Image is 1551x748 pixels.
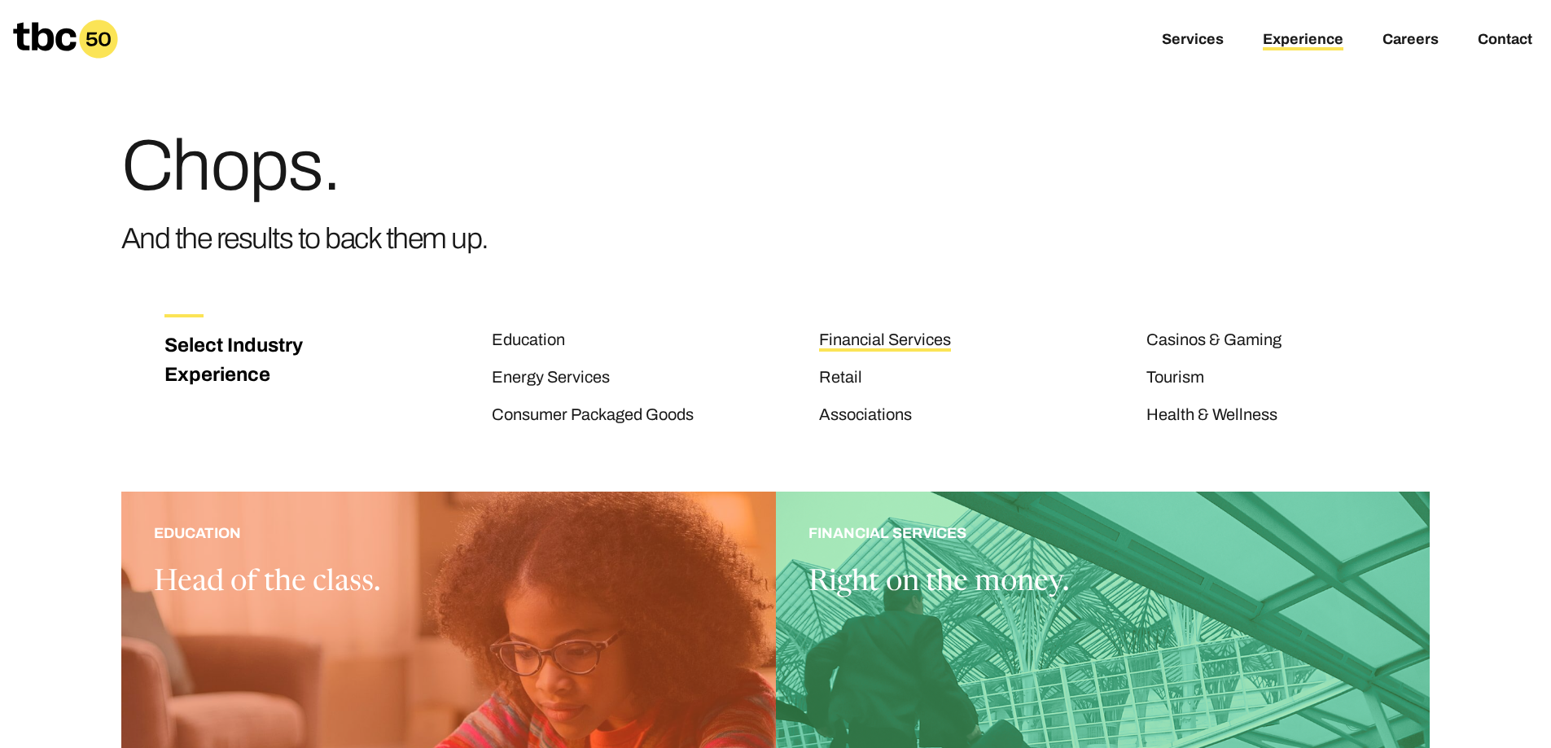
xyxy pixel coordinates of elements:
a: Energy Services [492,368,610,389]
h3: Select Industry Experience [164,330,321,389]
h3: And the results to back them up. [121,215,489,262]
a: Education [492,330,565,352]
a: Health & Wellness [1146,405,1277,426]
a: Consumer Packaged Goods [492,405,694,426]
a: Tourism [1146,368,1204,389]
a: Contact [1478,31,1532,50]
a: Careers [1382,31,1439,50]
a: Associations [819,405,912,426]
a: Financial Services [819,330,951,352]
a: Homepage [13,20,118,59]
h1: Chops. [121,130,489,202]
a: Experience [1263,31,1343,50]
a: Services [1162,31,1224,50]
a: Casinos & Gaming [1146,330,1282,352]
a: Retail [819,368,862,389]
